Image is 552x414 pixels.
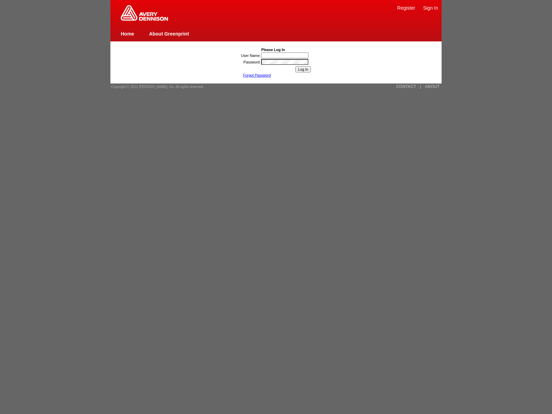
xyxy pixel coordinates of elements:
a: Sign In [423,5,438,11]
a: | [420,84,421,89]
a: Register [397,5,415,11]
a: About Greenprint [149,31,189,37]
a: Home [121,31,134,37]
a: CONTACT [396,84,416,89]
a: Forgot Password [243,73,271,77]
b: Please Log In [261,48,285,52]
a: Greenprint [121,17,168,21]
input: Log In [295,66,311,72]
img: Home [121,5,168,21]
span: Copyright © 2012 [PERSON_NAME], Inc. All rights reserved. [111,85,204,89]
label: Password: [244,60,261,64]
a: ABOUT [425,84,440,89]
label: User Name: [241,53,261,58]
